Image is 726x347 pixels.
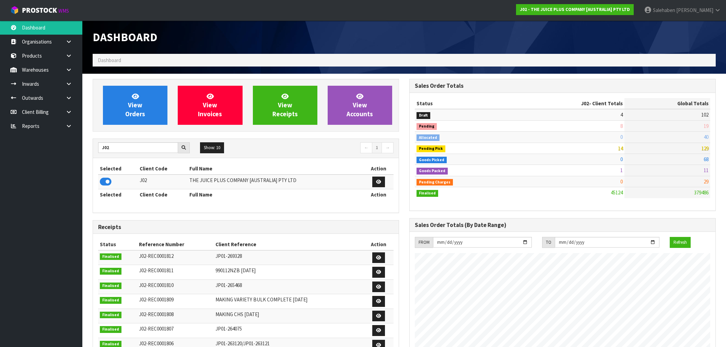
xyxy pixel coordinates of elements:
[417,157,447,164] span: Goods Picked
[701,145,709,152] span: 129
[198,92,222,118] span: View Invoices
[611,189,623,196] span: 45124
[22,6,57,15] span: ProStock
[620,111,623,118] span: 4
[10,6,19,14] img: cube-alt.png
[701,111,709,118] span: 102
[581,100,589,107] span: J02
[98,224,394,230] h3: Receipts
[694,189,709,196] span: 379486
[364,239,394,250] th: Action
[215,340,270,347] span: JP01-263120/JP01-263121
[100,283,121,289] span: Finalised
[363,189,394,200] th: Action
[704,134,709,140] span: 40
[272,92,298,118] span: View Receipts
[704,178,709,185] span: 29
[215,267,256,274] span: 990112NZB [DATE]
[125,92,145,118] span: View Orders
[620,167,623,173] span: 1
[139,267,174,274] span: J02-REC0001811
[624,98,710,109] th: Global Totals
[139,253,174,259] span: J02-REC0001812
[620,134,623,140] span: 0
[704,156,709,163] span: 68
[58,8,69,14] small: WMS
[100,253,121,260] span: Finalised
[417,112,430,119] span: Draft
[215,311,259,318] span: MAKING CHS [DATE]
[139,325,174,332] span: J02-REC0001807
[98,239,137,250] th: Status
[215,253,242,259] span: JP01-269328
[251,142,394,154] nav: Page navigation
[417,179,453,186] span: Pending Charges
[620,156,623,163] span: 0
[360,142,372,153] a: ←
[93,30,157,44] span: Dashboard
[215,325,242,332] span: JP01-264075
[98,163,138,174] th: Selected
[620,178,623,185] span: 0
[98,189,138,200] th: Selected
[415,83,710,89] h3: Sales Order Totals
[139,311,174,318] span: J02-REC0001808
[415,222,710,228] h3: Sales Order Totals (By Date Range)
[363,163,394,174] th: Action
[328,86,392,125] a: ViewAccounts
[98,142,178,153] input: Search clients
[417,190,438,197] span: Finalised
[200,142,224,153] button: Show: 10
[214,239,364,250] th: Client Reference
[670,237,691,248] button: Refresh
[520,7,630,12] strong: J02 - THE JUICE PLUS COMPANY [AUSTRALIA] PTY LTD
[653,7,675,13] span: Salehaben
[139,340,174,347] span: J02-REC0001806
[215,296,307,303] span: MAKING VARIETY BULK COMPLETE [DATE]
[382,142,394,153] a: →
[417,134,440,141] span: Allocated
[98,57,121,63] span: Dashboard
[704,123,709,129] span: 19
[188,163,363,174] th: Full Name
[415,98,513,109] th: Status
[188,189,363,200] th: Full Name
[139,282,174,288] span: J02-REC0001810
[618,145,623,152] span: 14
[417,123,437,130] span: Pending
[100,268,121,275] span: Finalised
[542,237,555,248] div: TO
[620,123,623,129] span: 8
[253,86,317,125] a: ViewReceipts
[417,168,448,175] span: Goods Packed
[100,326,121,333] span: Finalised
[415,237,433,248] div: FROM
[516,4,634,15] a: J02 - THE JUICE PLUS COMPANY [AUSTRALIA] PTY LTD
[178,86,242,125] a: ViewInvoices
[676,7,713,13] span: [PERSON_NAME]
[137,239,214,250] th: Reference Number
[347,92,373,118] span: View Accounts
[139,296,174,303] span: J02-REC0001809
[704,167,709,173] span: 11
[188,175,363,189] td: THE JUICE PLUS COMPANY [AUSTRALIA] PTY LTD
[372,142,382,153] a: 1
[100,297,121,304] span: Finalised
[215,282,242,288] span: JP01-265468
[100,312,121,319] span: Finalised
[138,175,188,189] td: J02
[138,163,188,174] th: Client Code
[513,98,624,109] th: - Client Totals
[138,189,188,200] th: Client Code
[417,145,445,152] span: Pending Pick
[103,86,167,125] a: ViewOrders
